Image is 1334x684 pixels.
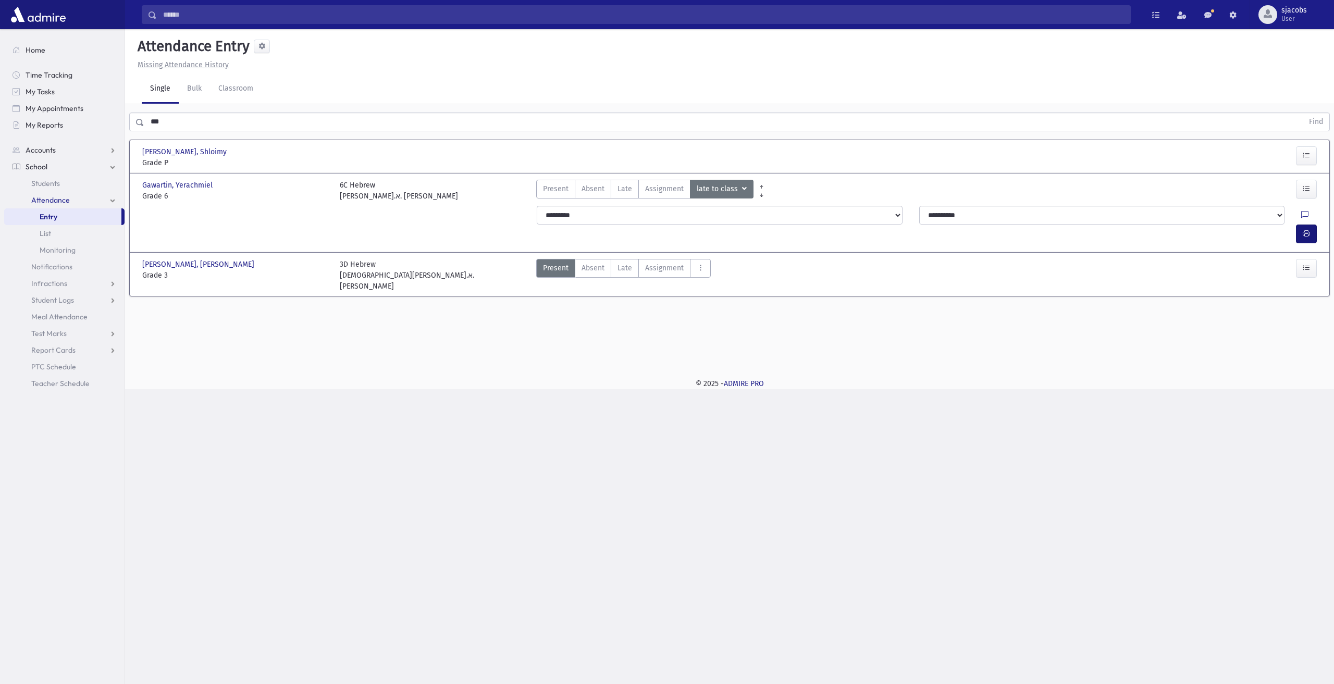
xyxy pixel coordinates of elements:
span: Absent [582,183,604,194]
span: PTC Schedule [31,362,76,371]
div: AttTypes [536,259,711,292]
span: Teacher Schedule [31,379,90,388]
a: Monitoring [4,242,125,258]
h5: Attendance Entry [133,38,250,55]
span: My Appointments [26,104,83,113]
a: Single [142,74,179,104]
a: Teacher Schedule [4,375,125,392]
span: Present [543,263,569,273]
a: Meal Attendance [4,308,125,325]
a: My Tasks [4,83,125,100]
a: Student Logs [4,292,125,308]
div: 3D Hebrew [DEMOGRAPHIC_DATA][PERSON_NAME].א. [PERSON_NAME] [340,259,527,292]
span: [PERSON_NAME], [PERSON_NAME] [142,259,256,270]
span: Report Cards [31,345,76,355]
a: Infractions [4,275,125,292]
span: Late [617,183,632,194]
span: My Tasks [26,87,55,96]
span: Time Tracking [26,70,72,80]
span: [PERSON_NAME], Shloimy [142,146,229,157]
span: User [1281,15,1307,23]
span: My Reports [26,120,63,130]
span: Notifications [31,262,72,271]
span: Meal Attendance [31,312,88,321]
span: sjacobs [1281,6,1307,15]
a: School [4,158,125,175]
span: Student Logs [31,295,74,305]
input: Search [157,5,1130,24]
span: Assignment [645,263,684,273]
a: Report Cards [4,342,125,358]
a: PTC Schedule [4,358,125,375]
a: Students [4,175,125,192]
div: © 2025 - [142,378,1317,389]
span: Late [617,263,632,273]
button: late to class [690,180,754,198]
span: Accounts [26,145,56,155]
a: Missing Attendance History [133,60,229,69]
span: List [40,229,51,238]
a: ADMIRE PRO [724,379,764,388]
span: Entry [40,212,57,221]
a: My Reports [4,117,125,133]
span: Present [543,183,569,194]
span: Absent [582,263,604,273]
span: Test Marks [31,329,67,338]
a: List [4,225,125,242]
span: Grade 6 [142,191,329,202]
div: AttTypes [536,180,754,202]
span: Grade P [142,157,329,168]
span: Home [26,45,45,55]
span: School [26,162,47,171]
span: Monitoring [40,245,76,255]
a: Attendance [4,192,125,208]
img: AdmirePro [8,4,68,25]
span: Gawartin, Yerachmiel [142,180,215,191]
span: late to class [697,183,740,195]
a: Bulk [179,74,210,104]
button: Find [1303,113,1329,131]
span: Assignment [645,183,684,194]
span: Attendance [31,195,70,205]
span: Students [31,179,60,188]
a: Accounts [4,142,125,158]
a: Entry [4,208,121,225]
div: 6C Hebrew [PERSON_NAME].א. [PERSON_NAME] [340,180,458,202]
span: Infractions [31,279,67,288]
span: Grade 3 [142,270,329,281]
a: My Appointments [4,100,125,117]
u: Missing Attendance History [138,60,229,69]
a: Notifications [4,258,125,275]
a: Home [4,42,125,58]
a: Time Tracking [4,67,125,83]
a: Test Marks [4,325,125,342]
a: Classroom [210,74,262,104]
